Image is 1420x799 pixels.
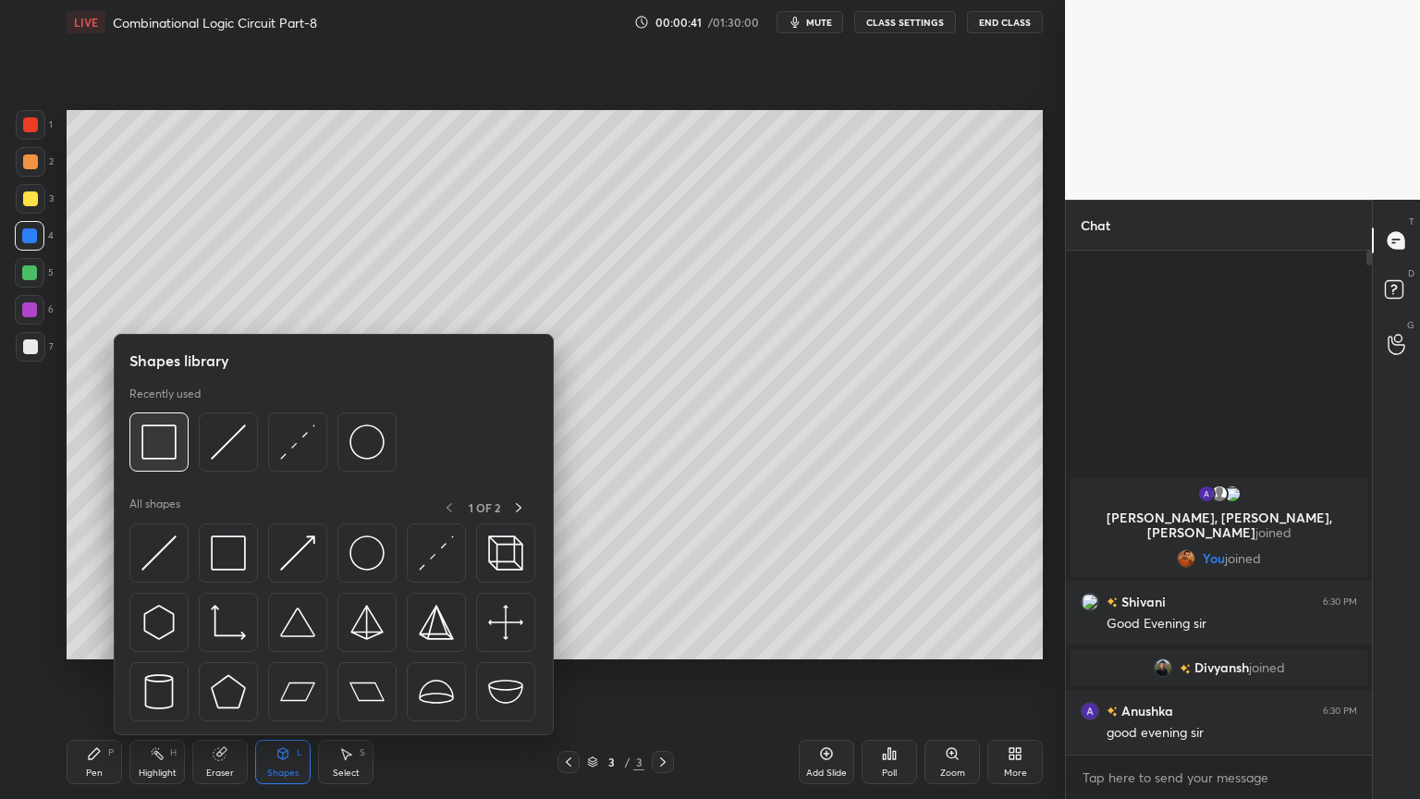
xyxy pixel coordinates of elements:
img: svg+xml;charset=utf-8,%3Csvg%20xmlns%3D%22http%3A%2F%2Fwww.w3.org%2F2000%2Fsvg%22%20width%3D%2228... [141,674,177,709]
div: S [360,748,365,757]
div: 3 [602,756,620,768]
h4: Combinational Logic Circuit Part-8 [113,14,317,31]
p: All shapes [129,497,180,520]
img: svg+xml;charset=utf-8,%3Csvg%20xmlns%3D%22http%3A%2F%2Fwww.w3.org%2F2000%2Fsvg%22%20width%3D%2236... [349,535,385,571]
span: joined [1255,523,1291,541]
div: 6 [15,295,54,325]
p: G [1407,318,1414,332]
div: 3 [633,754,644,770]
div: Eraser [206,768,234,778]
img: svg+xml;charset=utf-8,%3Csvg%20xmlns%3D%22http%3A%2F%2Fwww.w3.org%2F2000%2Fsvg%22%20width%3D%2235... [488,535,523,571]
img: 3 [1223,485,1242,503]
div: Poll [882,768,897,778]
img: svg+xml;charset=utf-8,%3Csvg%20xmlns%3D%22http%3A%2F%2Fwww.w3.org%2F2000%2Fsvg%22%20width%3D%2240... [488,605,523,640]
img: default.png [1210,485,1229,503]
div: P [108,748,114,757]
p: D [1408,266,1414,280]
img: svg+xml;charset=utf-8,%3Csvg%20xmlns%3D%22http%3A%2F%2Fwww.w3.org%2F2000%2Fsvg%22%20width%3D%2238... [488,674,523,709]
img: 3 [1197,485,1216,503]
span: joined [1225,551,1261,566]
p: T [1409,215,1414,228]
h6: Shivani [1118,592,1166,611]
img: svg+xml;charset=utf-8,%3Csvg%20xmlns%3D%22http%3A%2F%2Fwww.w3.org%2F2000%2Fsvg%22%20width%3D%2236... [349,424,385,460]
img: svg+xml;charset=utf-8,%3Csvg%20xmlns%3D%22http%3A%2F%2Fwww.w3.org%2F2000%2Fsvg%22%20width%3D%2234... [349,605,385,640]
div: Select [333,768,360,778]
img: svg+xml;charset=utf-8,%3Csvg%20xmlns%3D%22http%3A%2F%2Fwww.w3.org%2F2000%2Fsvg%22%20width%3D%2238... [280,605,315,640]
img: svg+xml;charset=utf-8,%3Csvg%20xmlns%3D%22http%3A%2F%2Fwww.w3.org%2F2000%2Fsvg%22%20width%3D%2230... [280,424,315,460]
div: Good Evening sir [1107,615,1357,633]
img: 5786bad726924fb0bb2bae2edf64aade.jpg [1177,549,1195,568]
div: Pen [86,768,103,778]
h6: Anushka [1118,701,1173,720]
span: Divyansh [1194,660,1249,675]
button: End Class [967,11,1043,33]
p: Chat [1066,201,1125,250]
div: H [170,748,177,757]
div: Add Slide [806,768,847,778]
div: grid [1066,473,1372,755]
img: svg+xml;charset=utf-8,%3Csvg%20xmlns%3D%22http%3A%2F%2Fwww.w3.org%2F2000%2Fsvg%22%20width%3D%2234... [211,674,246,709]
div: 4 [15,221,54,251]
div: / [624,756,630,768]
h5: Shapes library [129,350,229,372]
p: Recently used [129,387,201,401]
span: mute [806,16,832,29]
div: 2 [16,147,54,177]
img: svg+xml;charset=utf-8,%3Csvg%20xmlns%3D%22http%3A%2F%2Fwww.w3.org%2F2000%2Fsvg%22%20width%3D%2233... [211,605,246,640]
div: 7 [16,332,54,362]
div: Zoom [940,768,965,778]
p: [PERSON_NAME], [PERSON_NAME], [PERSON_NAME] [1082,510,1356,540]
img: svg+xml;charset=utf-8,%3Csvg%20xmlns%3D%22http%3A%2F%2Fwww.w3.org%2F2000%2Fsvg%22%20width%3D%2234... [419,605,454,640]
img: 3 [1081,702,1099,720]
img: svg+xml;charset=utf-8,%3Csvg%20xmlns%3D%22http%3A%2F%2Fwww.w3.org%2F2000%2Fsvg%22%20width%3D%2230... [211,424,246,460]
img: svg+xml;charset=utf-8,%3Csvg%20xmlns%3D%22http%3A%2F%2Fwww.w3.org%2F2000%2Fsvg%22%20width%3D%2244... [349,674,385,709]
div: 3 [16,184,54,214]
p: 1 OF 2 [469,500,500,515]
span: joined [1249,660,1285,675]
button: mute [777,11,843,33]
img: svg+xml;charset=utf-8,%3Csvg%20xmlns%3D%22http%3A%2F%2Fwww.w3.org%2F2000%2Fsvg%22%20width%3D%2230... [419,535,454,571]
img: svg+xml;charset=utf-8,%3Csvg%20xmlns%3D%22http%3A%2F%2Fwww.w3.org%2F2000%2Fsvg%22%20width%3D%2234... [211,535,246,571]
div: Shapes [267,768,299,778]
div: 1 [16,110,53,140]
div: good evening sir [1107,724,1357,743]
img: 3 [1081,593,1099,611]
img: no-rating-badge.077c3623.svg [1107,707,1118,717]
img: svg+xml;charset=utf-8,%3Csvg%20xmlns%3D%22http%3A%2F%2Fwww.w3.org%2F2000%2Fsvg%22%20width%3D%2234... [141,424,177,460]
div: More [1004,768,1027,778]
img: svg+xml;charset=utf-8,%3Csvg%20xmlns%3D%22http%3A%2F%2Fwww.w3.org%2F2000%2Fsvg%22%20width%3D%2230... [141,535,177,571]
div: Highlight [139,768,177,778]
img: svg+xml;charset=utf-8,%3Csvg%20xmlns%3D%22http%3A%2F%2Fwww.w3.org%2F2000%2Fsvg%22%20width%3D%2230... [141,605,177,640]
div: 6:30 PM [1323,596,1357,608]
div: LIVE [67,11,105,33]
div: 6:30 PM [1323,706,1357,717]
img: svg+xml;charset=utf-8,%3Csvg%20xmlns%3D%22http%3A%2F%2Fwww.w3.org%2F2000%2Fsvg%22%20width%3D%2244... [280,674,315,709]
div: 5 [15,258,54,288]
div: L [297,748,302,757]
img: svg+xml;charset=utf-8,%3Csvg%20xmlns%3D%22http%3A%2F%2Fwww.w3.org%2F2000%2Fsvg%22%20width%3D%2230... [280,535,315,571]
img: 542b31622cf444a3aecc0679a39b5f3f.jpg [1154,658,1172,677]
button: CLASS SETTINGS [854,11,956,33]
span: You [1203,551,1225,566]
img: no-rating-badge.077c3623.svg [1107,597,1118,608]
img: svg+xml;charset=utf-8,%3Csvg%20xmlns%3D%22http%3A%2F%2Fwww.w3.org%2F2000%2Fsvg%22%20width%3D%2238... [419,674,454,709]
img: no-rating-badge.077c3623.svg [1180,664,1191,674]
